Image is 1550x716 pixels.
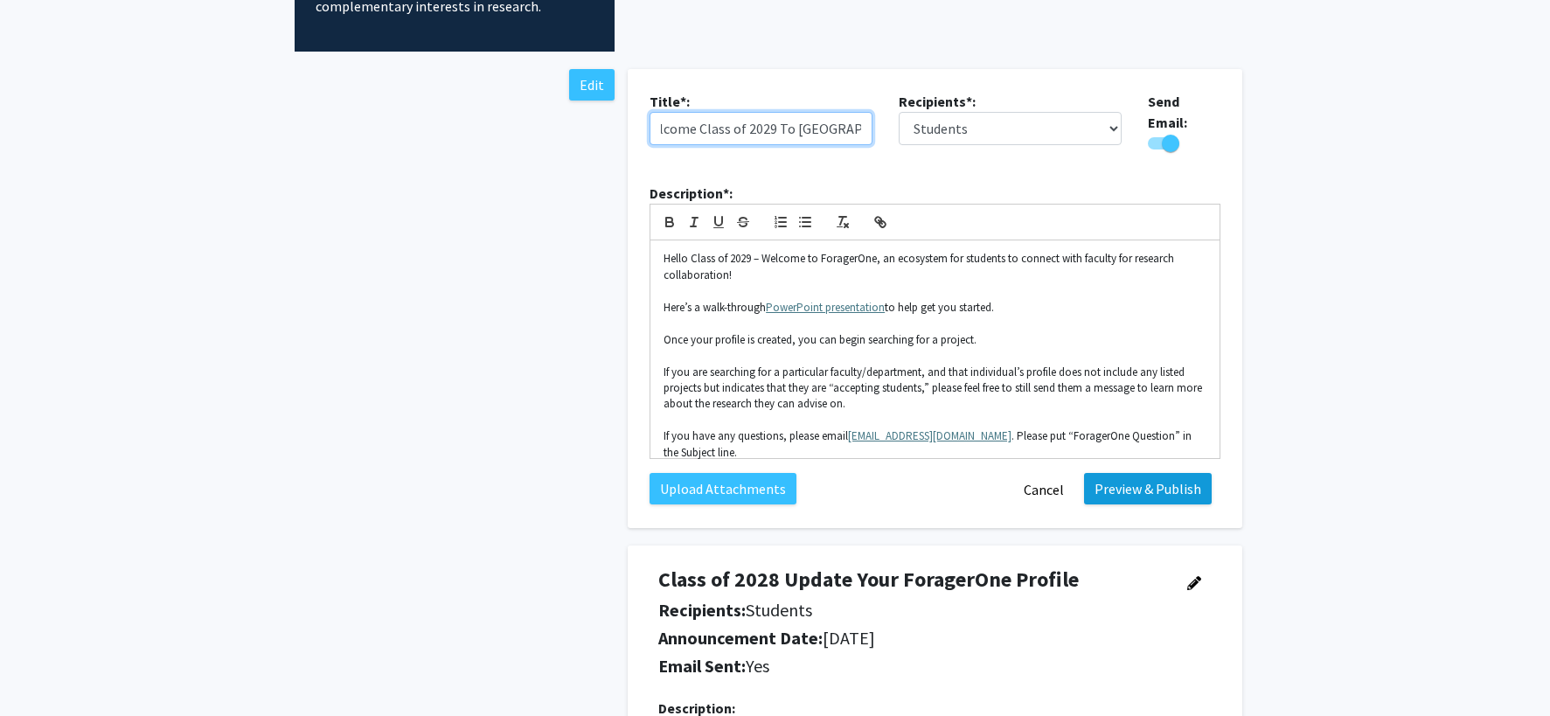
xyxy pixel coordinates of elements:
[658,628,1164,649] h5: [DATE]
[664,332,1206,348] p: Once your profile is created, you can begin searching for a project.
[658,656,1164,677] h5: Yes
[1148,93,1187,131] b: Send Email:
[658,599,746,621] b: Recipients:
[650,473,796,504] label: Upload Attachments
[1148,133,1221,155] div: Toggle
[664,300,1206,316] p: Here’s a walk-through to help get you started.
[658,627,823,649] b: Announcement Date:
[1084,473,1212,504] button: Preview & Publish
[13,637,74,703] iframe: Chat
[766,300,885,315] a: PowerPoint presentation
[658,655,746,677] b: Email Sent:
[664,428,1206,461] p: If you have any questions, please email . Please put “ForagerOne Question” in the Subject line.
[658,567,1164,593] h4: Class of 2028 Update Your ForagerOne Profile
[650,184,733,202] b: Description*:
[664,251,1206,283] p: Hello Class of 2029 – Welcome to ForagerOne, an ecosystem for students to connect with faculty fo...
[658,600,1164,621] h5: Students
[664,365,1206,413] p: If you are searching for a particular faculty/department, and that individual’s profile does not ...
[848,428,1011,443] a: [EMAIL_ADDRESS][DOMAIN_NAME]
[650,93,690,110] b: Title*:
[1012,473,1075,506] button: Cancel
[899,93,976,110] b: Recipients*:
[569,69,615,101] button: Edit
